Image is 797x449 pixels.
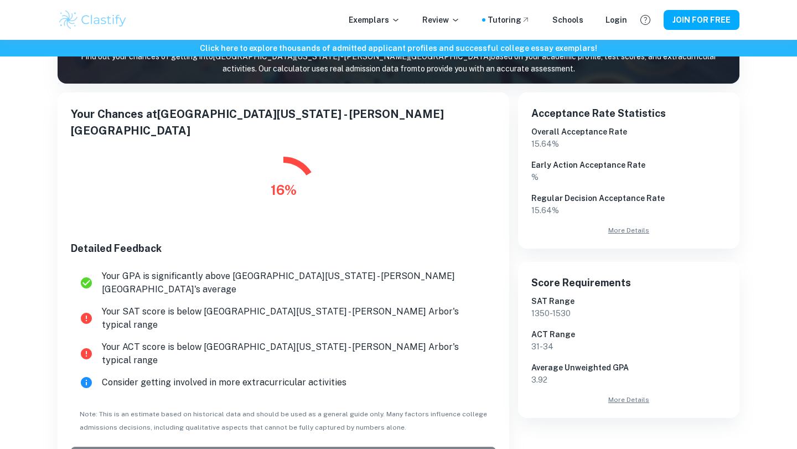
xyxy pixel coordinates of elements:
[2,42,795,54] h6: Click here to explore thousands of admitted applicant profiles and successful college essay exemp...
[58,9,128,31] img: Clastify logo
[488,14,530,26] a: Tutoring
[531,362,726,374] h6: Average Unweighted GPA
[102,305,487,332] span: Your SAT score is below [GEOGRAPHIC_DATA][US_STATE] - [PERSON_NAME] Arbor's typical range
[102,270,487,296] span: Your GPA is significantly above [GEOGRAPHIC_DATA][US_STATE] - [PERSON_NAME][GEOGRAPHIC_DATA]'s av...
[531,204,726,216] p: 15.64 %
[531,395,726,405] a: More Details
[349,14,400,26] p: Exemplars
[422,14,460,26] p: Review
[664,10,739,30] button: JOIN FOR FREE
[531,295,726,307] h6: SAT Range
[102,376,487,389] span: Consider getting involved in more extracurricular activities
[636,11,655,29] button: Help and Feedback
[531,159,726,171] h6: Early Action Acceptance Rate
[531,374,726,386] p: 3.92
[71,241,496,256] h6: Detailed Feedback
[531,328,726,340] h6: ACT Range
[102,340,487,367] span: Your ACT score is below [GEOGRAPHIC_DATA][US_STATE] - [PERSON_NAME] Arbor's typical range
[531,275,726,291] h6: Score Requirements
[80,410,487,431] span: Note: This is an estimate based on historical data and should be used as a general guide only. Ma...
[531,225,726,235] a: More Details
[531,307,726,319] p: 1350 - 1530
[605,14,627,26] a: Login
[58,50,739,75] p: Find out your chances of getting into [GEOGRAPHIC_DATA][US_STATE] - [PERSON_NAME][GEOGRAPHIC_DATA...
[552,14,583,26] a: Schools
[531,340,726,353] p: 31 - 34
[531,106,726,121] h6: Acceptance Rate Statistics
[71,106,496,139] h5: Your Chances at [GEOGRAPHIC_DATA][US_STATE] - [PERSON_NAME][GEOGRAPHIC_DATA]
[271,180,297,200] div: 16 %
[531,192,726,204] h6: Regular Decision Acceptance Rate
[531,126,726,138] h6: Overall Acceptance Rate
[531,171,726,183] p: %
[531,138,726,150] p: 15.64 %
